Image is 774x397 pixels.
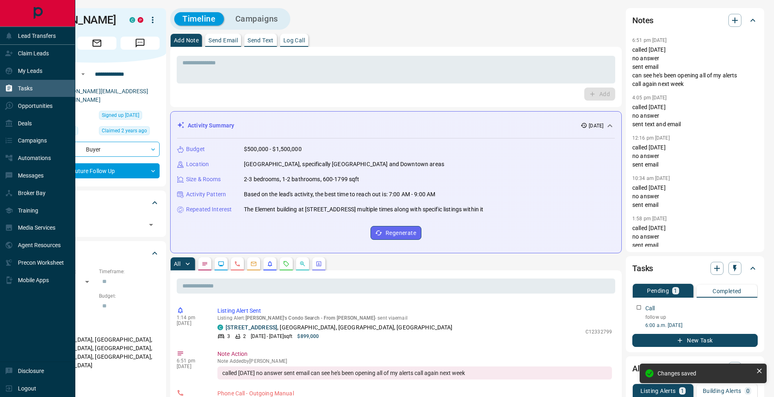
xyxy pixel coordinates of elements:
p: Size & Rooms [186,175,221,184]
span: Message [121,37,160,50]
p: Add Note [174,37,199,43]
p: , [GEOGRAPHIC_DATA], [GEOGRAPHIC_DATA], [GEOGRAPHIC_DATA] [226,323,453,332]
svg: Emails [250,261,257,267]
div: called [DATE] no answer sent email can see he's been opening all of my alerts call again next week [217,366,612,379]
span: Signed up [DATE] [102,111,139,119]
p: 1 [681,388,684,394]
p: The Element building at [STREET_ADDRESS] multiple times along with specific listings within it [244,205,483,214]
button: Timeline [174,12,224,26]
div: Alerts [632,359,758,378]
p: Activity Summary [188,121,234,130]
p: 12:16 pm [DATE] [632,135,670,141]
p: Repeated Interest [186,205,232,214]
p: Building Alerts [703,388,741,394]
div: Buyer [34,142,160,157]
span: Claimed 2 years ago [102,127,147,135]
p: Location [186,160,209,169]
p: Motivation: [34,376,160,384]
svg: Lead Browsing Activity [218,261,224,267]
h1: [PERSON_NAME] [34,13,117,26]
p: Call [645,304,655,313]
div: Tue Jun 02 2020 [99,111,160,122]
p: 0 [746,388,750,394]
button: Open [145,219,157,230]
p: Log Call [283,37,305,43]
svg: Agent Actions [316,261,322,267]
p: [DATE] [589,122,603,129]
p: 1:14 pm [177,315,205,320]
p: called [DATE] no answer sent email can see he's been opening all of my alerts call again next week [632,46,758,88]
p: Based on the lead's activity, the best time to reach out is: 7:00 AM - 9:00 AM [244,190,435,199]
p: $899,000 [297,333,319,340]
a: [STREET_ADDRESS] [226,324,277,331]
p: Listing Alert : - sent via email [217,315,612,321]
div: Activity Summary[DATE] [177,118,615,133]
span: Email [77,37,116,50]
p: Budget: [99,292,160,300]
p: 6:51 pm [DATE] [632,37,667,43]
div: Mon Dec 19 2022 [99,126,160,138]
span: [PERSON_NAME]'s Condo Search - From [PERSON_NAME] [246,315,375,321]
p: Timeframe: [99,268,160,275]
a: [PERSON_NAME][EMAIL_ADDRESS][DOMAIN_NAME] [56,88,148,103]
p: 2 [243,333,246,340]
p: Send Text [248,37,274,43]
button: Campaigns [227,12,286,26]
div: Changes saved [658,370,753,377]
p: All [174,261,180,267]
p: Note Action [217,350,612,358]
button: Regenerate [371,226,421,240]
div: Notes [632,11,758,30]
p: 10:34 am [DATE] [632,175,670,181]
p: Listing Alerts [640,388,676,394]
h2: Notes [632,14,653,27]
div: Future Follow Up [34,163,160,178]
p: 2-3 bedrooms, 1-2 bathrooms, 600-1799 sqft [244,175,360,184]
div: condos.ca [217,325,223,330]
p: Budget [186,145,205,154]
div: Criteria [34,243,160,263]
p: $500,000 - $1,500,000 [244,145,302,154]
button: Open [78,69,88,79]
p: [GEOGRAPHIC_DATA], specifically [GEOGRAPHIC_DATA] and Downtown areas [244,160,444,169]
p: 1 [674,288,677,294]
p: C12332799 [585,328,612,336]
div: Tasks [632,259,758,278]
svg: Calls [234,261,241,267]
p: [DATE] [177,320,205,326]
h2: Alerts [632,362,653,375]
p: 6:00 a.m. [DATE] [645,322,758,329]
p: Listing Alert Sent [217,307,612,315]
p: 6:51 pm [177,358,205,364]
div: property.ca [138,17,143,23]
p: Completed [713,288,741,294]
svg: Listing Alerts [267,261,273,267]
p: Note Added by [PERSON_NAME] [217,358,612,364]
p: called [DATE] no answer sent email [632,143,758,169]
p: [DATE] - [DATE] sqft [251,333,292,340]
p: 4:05 pm [DATE] [632,95,667,101]
p: [DATE] [177,364,205,369]
div: condos.ca [129,17,135,23]
svg: Requests [283,261,289,267]
svg: Notes [202,261,208,267]
p: called [DATE] no answer sent email [632,184,758,209]
p: Send Email [208,37,238,43]
svg: Opportunities [299,261,306,267]
p: Pending [647,288,669,294]
button: New Task [632,334,758,347]
p: 3 [227,333,230,340]
p: Areas Searched: [34,326,160,333]
p: 1:58 pm [DATE] [632,216,667,222]
div: Tags [34,193,160,213]
p: [GEOGRAPHIC_DATA], [GEOGRAPHIC_DATA], [GEOGRAPHIC_DATA], [GEOGRAPHIC_DATA], [GEOGRAPHIC_DATA], [G... [34,333,160,372]
p: called [DATE] no answer sent text and email [632,103,758,129]
p: follow up [645,314,758,321]
p: Activity Pattern [186,190,226,199]
h2: Tasks [632,262,653,275]
p: called [DATE] no answer sent email [632,224,758,250]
